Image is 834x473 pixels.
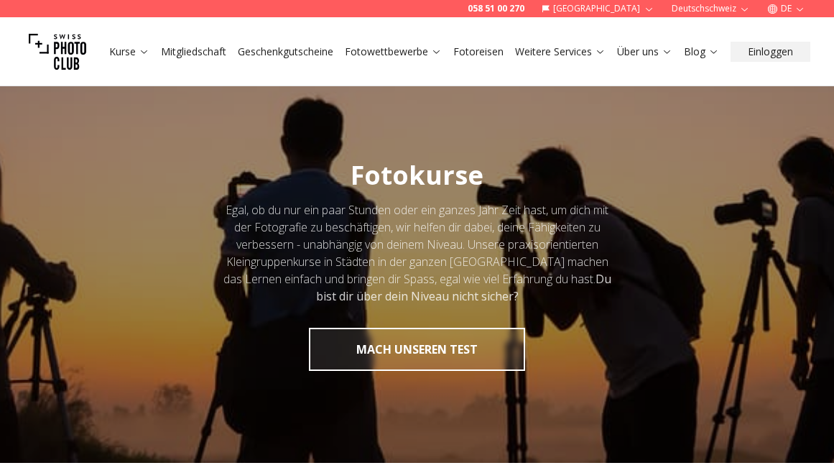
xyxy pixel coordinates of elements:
[468,3,524,14] a: 058 51 00 270
[155,42,232,62] button: Mitgliedschaft
[339,42,448,62] button: Fotowettbewerbe
[731,42,810,62] button: Einloggen
[678,42,725,62] button: Blog
[509,42,611,62] button: Weitere Services
[222,201,613,305] div: Egal, ob du nur ein paar Stunden oder ein ganzes Jahr Zeit hast, um dich mit der Fotografie zu be...
[453,45,504,59] a: Fotoreisen
[161,45,226,59] a: Mitgliedschaft
[448,42,509,62] button: Fotoreisen
[309,328,525,371] button: MACH UNSEREN TEST
[617,45,672,59] a: Über uns
[351,157,483,193] span: Fotokurse
[232,42,339,62] button: Geschenkgutscheine
[103,42,155,62] button: Kurse
[345,45,442,59] a: Fotowettbewerbe
[109,45,149,59] a: Kurse
[684,45,719,59] a: Blog
[238,45,333,59] a: Geschenkgutscheine
[611,42,678,62] button: Über uns
[515,45,606,59] a: Weitere Services
[29,23,86,81] img: Swiss photo club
